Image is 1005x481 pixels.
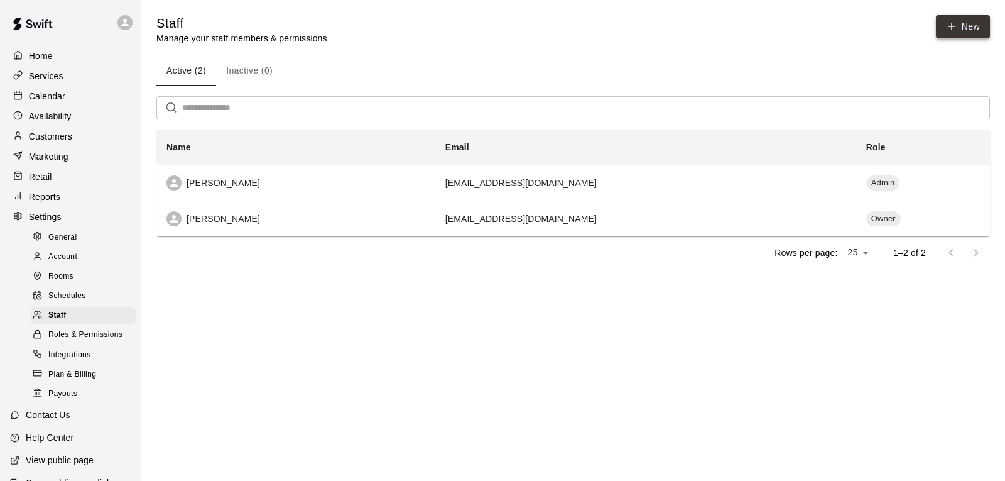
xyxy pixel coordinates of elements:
p: Rows per page: [774,246,837,259]
p: View public page [26,454,94,467]
p: Availability [29,110,72,123]
a: Settings [10,207,131,226]
span: General [48,231,77,244]
div: Schedules [30,287,136,305]
h5: Staff [156,15,327,32]
b: Name [166,142,191,152]
table: simple table [156,130,990,236]
b: Role [866,142,886,152]
div: Plan & Billing [30,366,136,384]
td: [EMAIL_ADDRESS][DOMAIN_NAME] [435,165,856,201]
a: Payouts [30,384,141,404]
span: Staff [48,309,67,322]
p: Marketing [29,150,68,163]
span: Admin [866,177,900,189]
div: Admin [866,175,900,191]
p: Home [29,50,53,62]
div: Payouts [30,385,136,403]
a: Account [30,247,141,267]
a: Home [10,47,131,65]
p: Retail [29,170,52,183]
a: Rooms [30,267,141,287]
p: Customers [29,130,72,143]
a: Calendar [10,87,131,106]
td: [EMAIL_ADDRESS][DOMAIN_NAME] [435,201,856,236]
a: Staff [30,306,141,326]
div: 25 [842,243,873,262]
a: Schedules [30,287,141,306]
div: [PERSON_NAME] [166,175,425,191]
div: Staff [30,307,136,324]
a: Marketing [10,147,131,166]
a: General [30,228,141,247]
p: Reports [29,191,60,203]
div: Account [30,248,136,266]
span: Rooms [48,270,73,283]
div: Owner [866,211,901,226]
div: [PERSON_NAME] [166,211,425,226]
a: Integrations [30,345,141,365]
span: Roles & Permissions [48,329,122,341]
span: Owner [866,213,901,225]
div: General [30,229,136,246]
p: Settings [29,211,62,223]
p: 1–2 of 2 [893,246,926,259]
button: Active (2) [156,56,216,86]
a: Retail [10,167,131,186]
span: Plan & Billing [48,368,96,381]
p: Calendar [29,90,65,102]
a: Availability [10,107,131,126]
p: Help Center [26,431,73,444]
span: Integrations [48,349,91,362]
a: Reports [10,187,131,206]
p: Contact Us [26,409,70,421]
b: Email [445,142,469,152]
div: Roles & Permissions [30,326,136,344]
span: Payouts [48,388,77,401]
div: Rooms [30,268,136,285]
a: Plan & Billing [30,365,141,384]
p: Services [29,70,63,82]
span: Schedules [48,290,86,302]
a: Services [10,67,131,86]
div: Integrations [30,346,136,364]
a: New [936,15,990,38]
button: Inactive (0) [216,56,283,86]
a: Customers [10,127,131,146]
a: Roles & Permissions [30,326,141,345]
p: Manage your staff members & permissions [156,32,327,45]
span: Account [48,251,77,263]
